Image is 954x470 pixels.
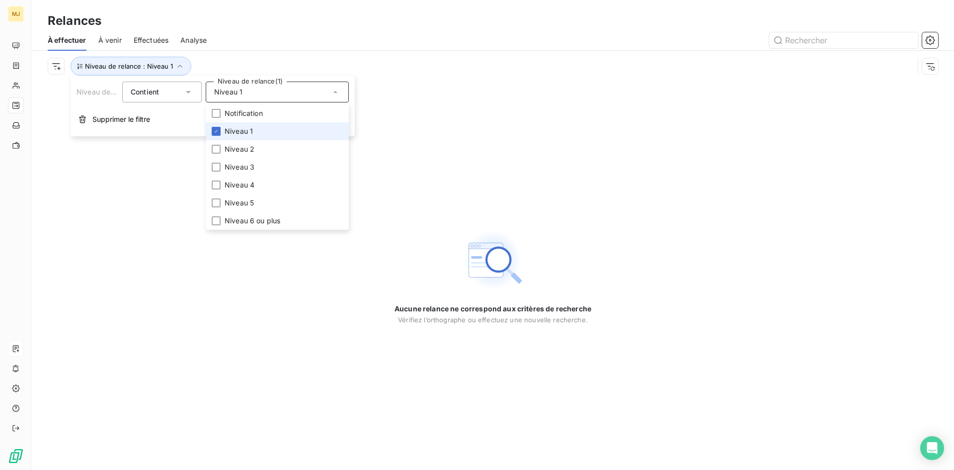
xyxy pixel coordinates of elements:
[134,35,169,45] span: Effectuées
[8,6,24,22] div: MJ
[225,216,280,226] span: Niveau 6 ou plus
[225,198,254,208] span: Niveau 5
[395,304,591,314] span: Aucune relance ne correspond aux critères de recherche
[769,32,918,48] input: Rechercher
[225,108,263,118] span: Notification
[225,162,254,172] span: Niveau 3
[398,316,588,324] span: Vérifiez l’orthographe ou effectuez une nouvelle recherche.
[225,180,254,190] span: Niveau 4
[225,126,253,136] span: Niveau 1
[214,87,242,97] span: Niveau 1
[98,35,122,45] span: À venir
[85,62,173,70] span: Niveau de relance : Niveau 1
[461,228,525,292] img: Empty state
[48,35,86,45] span: À effectuer
[8,448,24,464] img: Logo LeanPay
[920,436,944,460] div: Open Intercom Messenger
[71,57,191,76] button: Niveau de relance : Niveau 1
[77,88,137,96] span: Niveau de relance
[225,144,254,154] span: Niveau 2
[180,35,207,45] span: Analyse
[48,12,101,30] h3: Relances
[92,114,150,124] span: Supprimer le filtre
[71,108,355,130] button: Supprimer le filtre
[131,88,159,96] span: Contient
